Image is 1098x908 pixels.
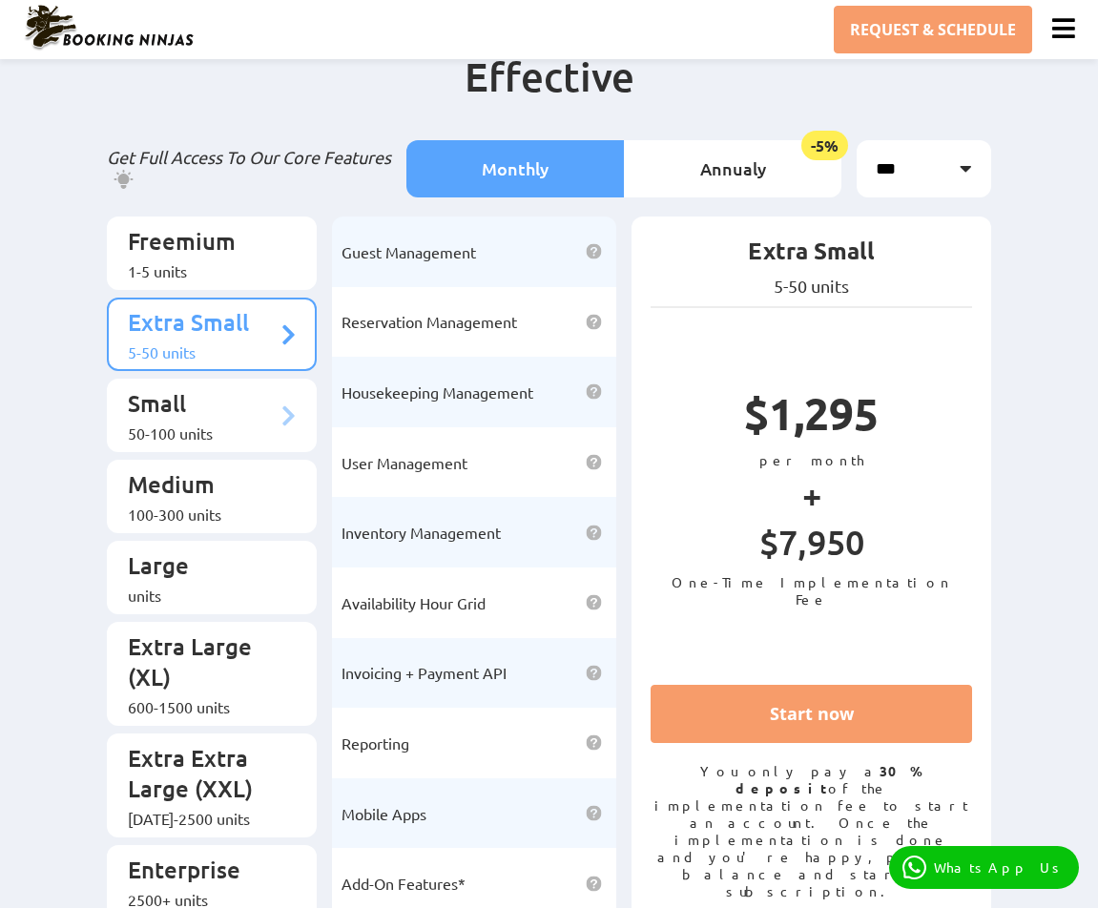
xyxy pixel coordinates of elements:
img: help icon [586,594,602,610]
span: Guest Management [342,242,476,261]
div: 1-5 units [128,261,277,280]
p: Large [128,550,277,586]
img: help icon [586,383,602,400]
p: + [651,468,972,521]
span: Mobile Apps [342,804,426,823]
img: help icon [586,314,602,330]
span: Invoicing + Payment API [342,663,507,682]
span: User Management [342,453,467,472]
p: Extra Extra Large (XXL) [128,743,277,809]
a: Start now [651,685,972,743]
p: You only pay a of the implementation fee to start an account. Once the implementation is done and... [651,762,972,899]
span: Inventory Management [342,523,501,542]
span: Availability Hour Grid [342,593,486,612]
p: WhatsApp Us [934,859,1066,876]
li: Annualy [624,140,841,197]
img: help icon [586,243,602,259]
p: per month [651,451,972,468]
strong: 30% deposit [735,762,923,796]
div: units [128,586,277,605]
h2: Booking Ninjas Pricing: Simple, Transparent, Effective [107,1,992,140]
img: help icon [586,454,602,470]
p: Get Full Access To Our Core Features [107,147,392,191]
li: Monthly [406,140,624,197]
img: help icon [586,876,602,892]
p: One-Time Implementation Fee [651,573,972,608]
span: Reporting [342,733,409,753]
img: help icon [586,734,602,751]
p: Enterprise [128,855,277,890]
p: Small [128,388,277,423]
div: [DATE]-2500 units [128,809,277,828]
div: 5-50 units [128,342,277,361]
span: -5% [801,131,848,160]
img: help icon [586,805,602,821]
a: WhatsApp Us [889,846,1079,889]
p: Extra Small [651,236,972,276]
a: REQUEST & SCHEDULE [834,6,1032,53]
p: Freemium [128,226,277,261]
div: 100-300 units [128,505,277,524]
span: Reservation Management [342,312,517,331]
p: Extra Small [128,307,277,342]
p: Extra Large (XL) [128,631,277,697]
p: Medium [128,469,277,505]
p: $7,950 [651,521,972,573]
p: $1,295 [651,385,972,451]
span: Add-On Features* [342,874,466,893]
img: Booking Ninjas Logo [23,4,195,52]
div: 50-100 units [128,423,277,443]
span: Housekeeping Management [342,382,533,402]
p: 5-50 units [651,276,972,297]
img: help icon [586,665,602,681]
div: 600-1500 units [128,697,277,716]
img: help icon [586,525,602,541]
